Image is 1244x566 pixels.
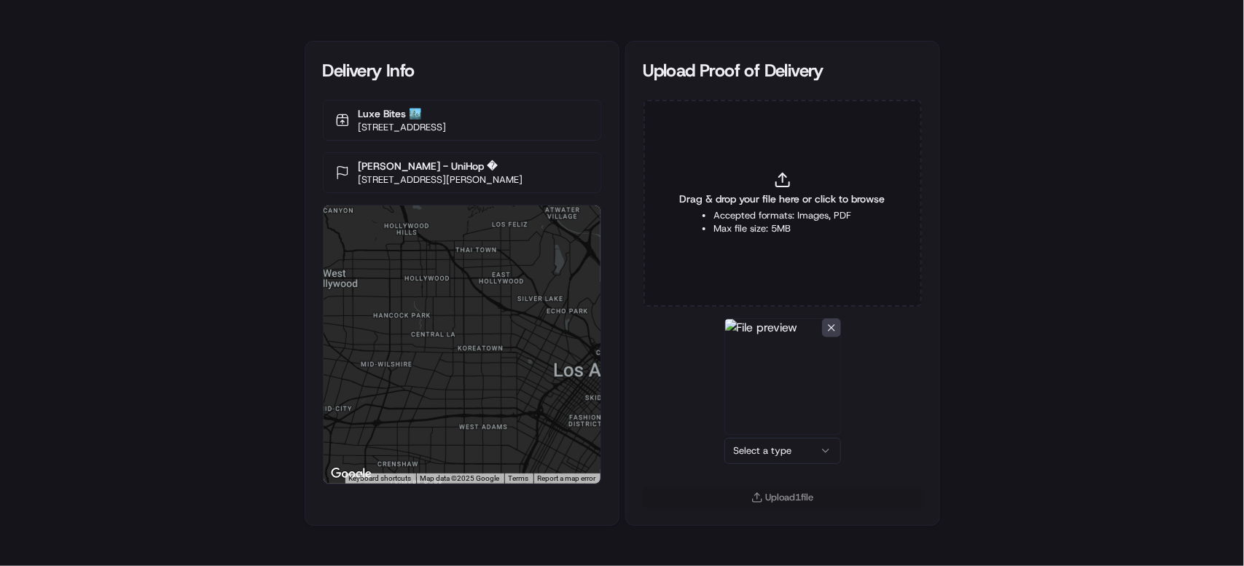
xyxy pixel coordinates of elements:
[327,465,375,484] img: Google
[359,173,523,186] p: [STREET_ADDRESS][PERSON_NAME]
[643,59,922,82] div: Upload Proof of Delivery
[538,474,596,482] a: Report a map error
[724,318,841,435] img: File preview
[420,474,500,482] span: Map data ©2025 Google
[713,222,851,235] li: Max file size: 5MB
[680,192,885,206] span: Drag & drop your file here or click to browse
[323,59,601,82] div: Delivery Info
[349,473,412,484] button: Keyboard shortcuts
[359,159,523,173] p: [PERSON_NAME] - UniHop �
[509,474,529,482] a: Terms (opens in new tab)
[359,121,447,134] p: [STREET_ADDRESS]
[327,465,375,484] a: Open this area in Google Maps (opens a new window)
[359,106,447,121] p: Luxe Bites 🏙️
[713,209,851,222] li: Accepted formats: Images, PDF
